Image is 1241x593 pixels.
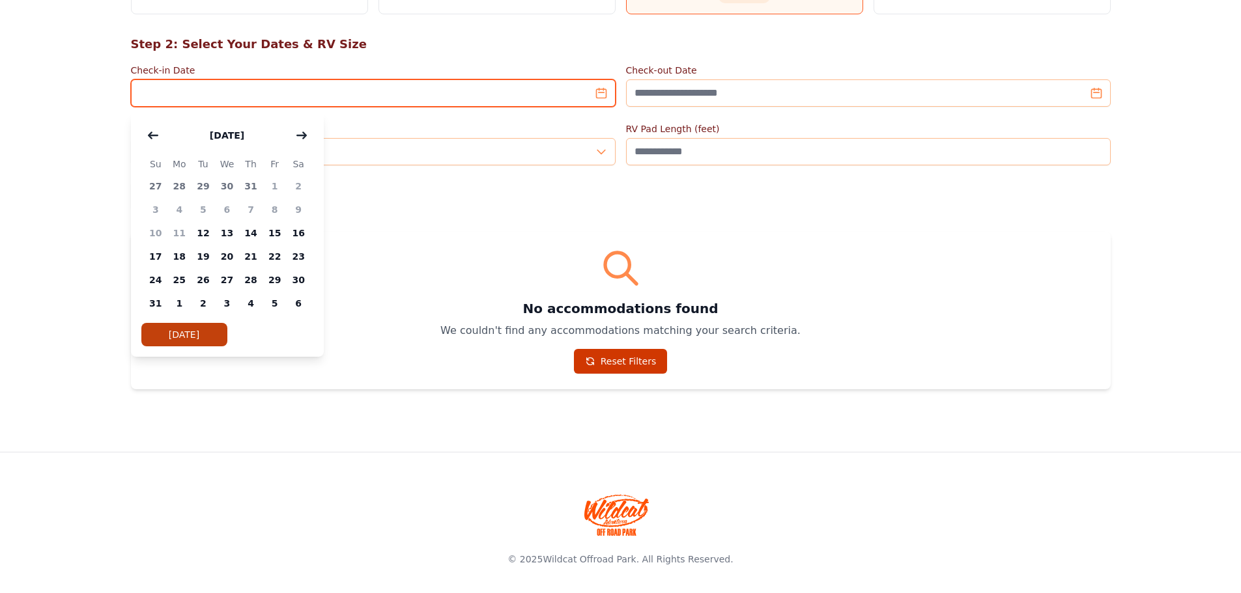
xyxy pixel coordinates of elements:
span: 27 [215,268,239,292]
span: 24 [144,268,168,292]
span: 12 [192,221,216,245]
span: 30 [287,268,311,292]
button: [DATE] [197,122,257,148]
span: 2 [192,292,216,315]
img: Wildcat Offroad park [584,494,649,536]
label: Check-in Date [131,64,616,77]
span: Sa [287,156,311,172]
span: 23 [287,245,311,268]
span: 31 [239,174,263,198]
span: 14 [239,221,263,245]
span: 18 [167,245,192,268]
label: Check-out Date [626,64,1111,77]
span: 10 [144,221,168,245]
span: 16 [287,221,311,245]
span: 20 [215,245,239,268]
span: 31 [144,292,168,315]
span: 29 [192,174,216,198]
span: 4 [167,198,192,221]
span: Tu [192,156,216,172]
span: 4 [239,292,263,315]
span: 2 [287,174,311,198]
span: 6 [287,292,311,315]
span: 17 [144,245,168,268]
span: 1 [263,174,287,198]
span: 28 [167,174,192,198]
span: Th [239,156,263,172]
span: 3 [215,292,239,315]
a: Reset Filters [574,349,668,374]
h2: Step 2: Select Your Dates & RV Size [131,35,1111,53]
span: 6 [215,198,239,221]
span: 26 [192,268,216,292]
span: 15 [263,221,287,245]
button: [DATE] [141,323,227,346]
label: Number of Guests [131,122,616,135]
label: RV Pad Length (feet) [626,122,1111,135]
span: Su [144,156,168,172]
span: 30 [215,174,239,198]
span: 25 [167,268,192,292]
span: We [215,156,239,172]
span: 13 [215,221,239,245]
span: 21 [239,245,263,268]
span: 29 [263,268,287,292]
span: 11 [167,221,192,245]
span: 8 [263,198,287,221]
span: 5 [192,198,216,221]
span: Fr [263,156,287,172]
h3: No accommodations found [147,299,1095,318]
span: 3 [144,198,168,221]
p: We couldn't find any accommodations matching your search criteria. [147,323,1095,338]
span: © 2025 . All Rights Reserved. [507,554,733,564]
span: 28 [239,268,263,292]
span: Mo [167,156,192,172]
span: 5 [263,292,287,315]
span: 19 [192,245,216,268]
span: 7 [239,198,263,221]
span: 27 [144,174,168,198]
span: 9 [287,198,311,221]
span: 22 [263,245,287,268]
span: 1 [167,292,192,315]
a: Wildcat Offroad Park [543,554,636,564]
